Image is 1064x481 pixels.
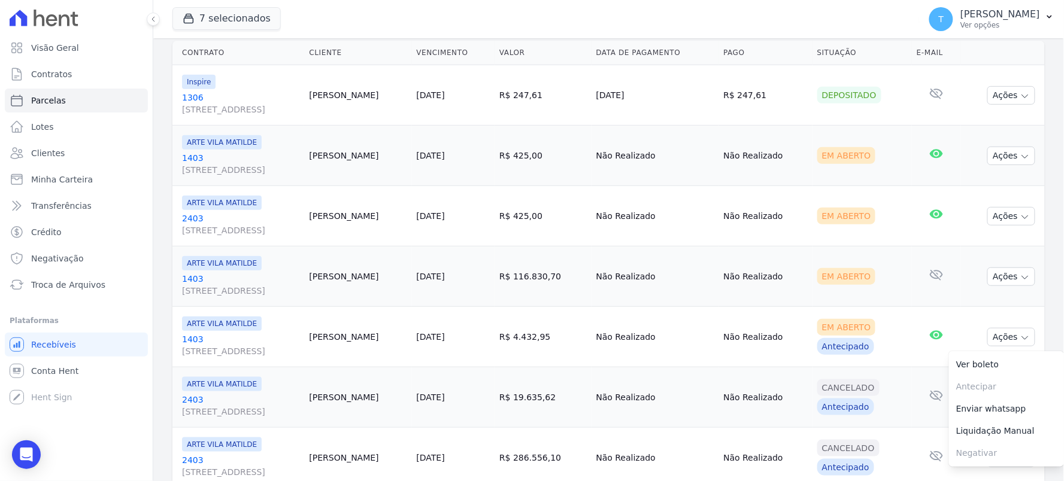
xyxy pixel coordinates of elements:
button: 7 selecionados [172,7,281,30]
span: ARTE VILA MATILDE [182,256,262,270]
span: Parcelas [31,95,66,106]
div: Antecipado [817,338,874,355]
a: Troca de Arquivos [5,273,148,297]
button: Ações [987,328,1035,346]
td: R$ 425,00 [495,186,591,246]
div: Open Intercom Messenger [12,440,41,469]
a: 1403[STREET_ADDRESS] [182,333,299,357]
td: Não Realizado [719,307,812,367]
span: Visão Geral [31,42,79,54]
a: Transferências [5,194,148,218]
th: Situação [813,41,912,65]
span: Negativar [949,442,1064,464]
span: [STREET_ADDRESS] [182,345,299,357]
div: Em Aberto [817,147,876,164]
span: ARTE VILA MATILDE [182,316,262,331]
a: 2403[STREET_ADDRESS] [182,212,299,236]
span: Crédito [31,226,62,238]
a: [DATE] [417,90,445,100]
td: [PERSON_NAME] [304,246,411,307]
span: Minha Carteira [31,173,93,185]
a: Negativação [5,246,148,270]
span: Conta Hent [31,365,78,377]
div: Depositado [817,87,881,103]
a: Enviar whatsapp [949,398,1064,420]
span: Contratos [31,68,72,80]
div: Antecipado [817,459,874,476]
th: Valor [495,41,591,65]
th: Data de Pagamento [592,41,719,65]
a: Conta Hent [5,359,148,383]
span: [STREET_ADDRESS] [182,466,299,478]
a: Crédito [5,220,148,244]
a: Ver boleto [949,354,1064,376]
button: Ações [987,267,1035,286]
span: ARTE VILA MATILDE [182,437,262,452]
span: ARTE VILA MATILDE [182,196,262,210]
td: R$ 425,00 [495,126,591,186]
td: [PERSON_NAME] [304,367,411,428]
th: Vencimento [412,41,495,65]
div: Em Aberto [817,268,876,285]
th: E-mail [912,41,961,65]
a: 1403[STREET_ADDRESS] [182,273,299,297]
td: Não Realizado [719,367,812,428]
span: T [939,15,944,23]
td: Não Realizado [592,367,719,428]
td: Não Realizado [592,307,719,367]
div: Antecipado [817,398,874,415]
a: [DATE] [417,332,445,342]
td: [PERSON_NAME] [304,65,411,126]
div: Em Aberto [817,319,876,336]
th: Cliente [304,41,411,65]
button: Ações [987,147,1035,165]
a: 2403[STREET_ADDRESS] [182,394,299,418]
span: Lotes [31,121,54,133]
a: Clientes [5,141,148,165]
span: Clientes [31,147,65,159]
p: Ver opções [960,20,1040,30]
a: Contratos [5,62,148,86]
td: R$ 247,61 [719,65,812,126]
td: Não Realizado [592,126,719,186]
td: [DATE] [592,65,719,126]
a: Liquidação Manual [949,420,1064,442]
a: 2403[STREET_ADDRESS] [182,454,299,478]
td: Não Realizado [592,246,719,307]
td: [PERSON_NAME] [304,186,411,246]
td: R$ 19.635,62 [495,367,591,428]
a: [DATE] [417,151,445,160]
th: Pago [719,41,812,65]
a: 1403[STREET_ADDRESS] [182,152,299,176]
a: Parcelas [5,89,148,112]
a: Lotes [5,115,148,139]
div: Cancelado [817,440,880,456]
span: [STREET_ADDRESS] [182,164,299,176]
td: Não Realizado [592,186,719,246]
td: Não Realizado [719,186,812,246]
a: [DATE] [417,272,445,281]
span: ARTE VILA MATILDE [182,135,262,150]
td: [PERSON_NAME] [304,307,411,367]
td: [PERSON_NAME] [304,126,411,186]
div: Em Aberto [817,208,876,224]
span: ARTE VILA MATILDE [182,377,262,391]
a: Visão Geral [5,36,148,60]
td: R$ 4.432,95 [495,307,591,367]
span: Negativação [31,252,84,264]
td: Não Realizado [719,246,812,307]
span: [STREET_ADDRESS] [182,103,299,115]
th: Contrato [172,41,304,65]
span: Antecipar [949,376,1064,398]
span: Recebíveis [31,339,76,351]
a: Minha Carteira [5,168,148,191]
button: T [PERSON_NAME] Ver opções [920,2,1064,36]
span: Troca de Arquivos [31,279,105,291]
div: Plataformas [10,313,143,328]
a: [DATE] [417,453,445,462]
a: Recebíveis [5,333,148,357]
a: 1306[STREET_ADDRESS] [182,92,299,115]
button: Ações [987,207,1035,226]
span: Transferências [31,200,92,212]
span: [STREET_ADDRESS] [182,285,299,297]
